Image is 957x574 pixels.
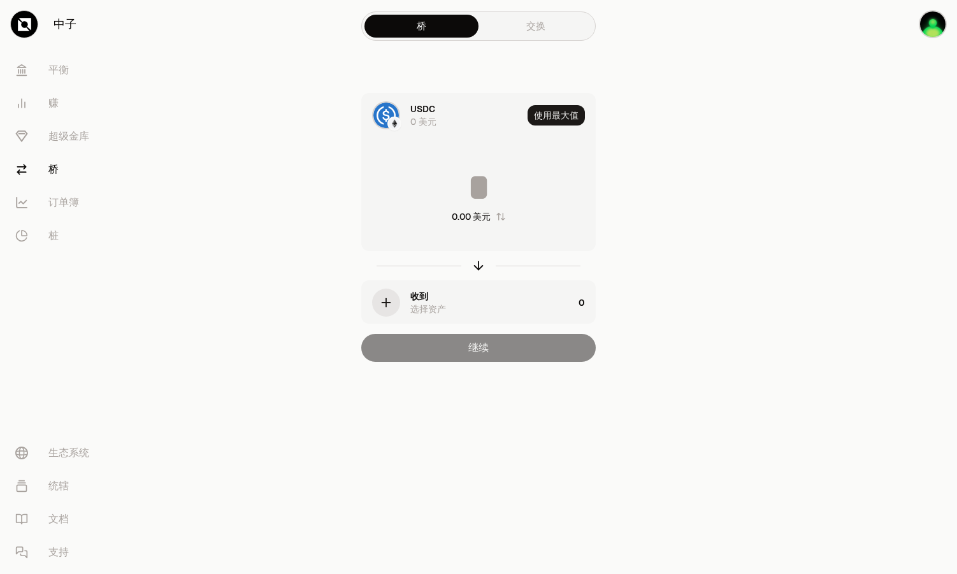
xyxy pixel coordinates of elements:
font: 支持 [48,545,69,560]
a: 桥 [364,15,478,38]
div: 0 美元 [410,115,436,128]
div: USDC [410,103,435,115]
a: 生态系统 [5,436,138,470]
a: 桥 [5,153,138,186]
a: 交换 [478,15,593,38]
font: 桥 [48,162,59,177]
font: 统辖 [48,478,69,494]
button: 使用最大值 [528,105,585,126]
div: 选择资产 [410,303,446,315]
img: 以太坊标志 [389,118,400,129]
div: 收到 [410,290,428,303]
font: 超级金库 [48,129,89,144]
a: 统辖 [5,470,138,503]
font: 桩 [48,228,59,243]
a: 赚 [5,87,138,120]
font: 平衡 [48,62,69,78]
img: 1 [919,10,947,38]
font: 生态系统 [48,445,89,461]
button: 0.00 美元 [452,210,506,223]
a: 平衡 [5,54,138,87]
a: 桩 [5,219,138,252]
font: 赚 [48,96,59,111]
a: 超级金库 [5,120,138,153]
font: 中子 [54,15,76,33]
div: 0.00 美元 [452,210,491,223]
div: 0 [579,281,595,324]
a: 支持 [5,536,138,569]
font: 文档 [48,512,69,527]
a: 文档 [5,503,138,536]
img: USDC 标志 [373,103,399,128]
button: 收到选择资产0 [362,281,595,324]
font: 订单簿 [48,195,79,210]
div: 收到选择资产 [362,281,573,324]
a: 订单簿 [5,186,138,219]
div: USDC 标志以太坊标志USDC0 美元 [362,94,522,137]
